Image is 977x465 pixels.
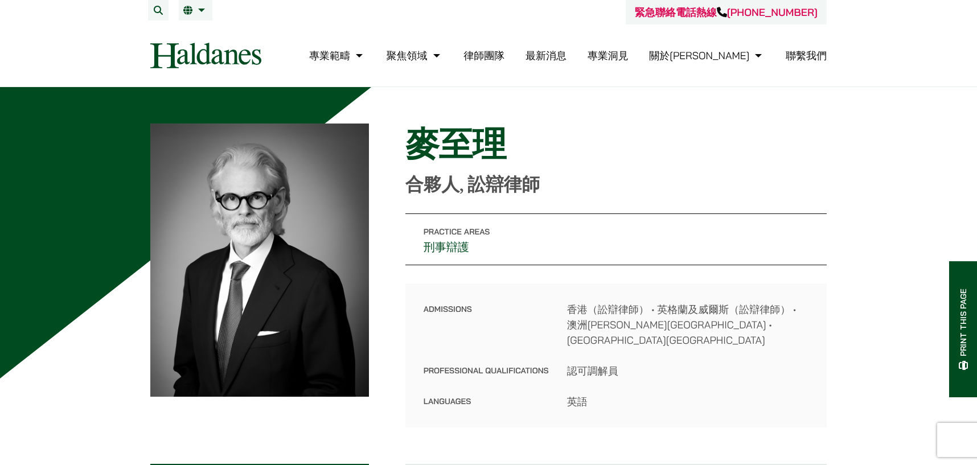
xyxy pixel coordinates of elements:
[786,49,827,62] a: 聯繫我們
[405,124,827,164] h1: 麥至理
[424,240,469,254] a: 刑事辯護
[567,363,808,378] dd: 認可調解員
[309,49,366,62] a: 專業範疇
[567,302,808,348] dd: 香港（訟辯律師） • 英格蘭及威爾斯（訟辯律師） • 澳洲[PERSON_NAME][GEOGRAPHIC_DATA] • [GEOGRAPHIC_DATA][GEOGRAPHIC_DATA]
[424,302,549,363] dt: Admissions
[183,6,208,15] a: 繁
[424,394,549,409] dt: Languages
[424,363,549,394] dt: Professional Qualifications
[635,6,818,19] a: 緊急聯絡電話熱線[PHONE_NUMBER]
[649,49,765,62] a: 關於何敦
[463,49,504,62] a: 律師團隊
[424,227,490,237] span: Practice Areas
[588,49,629,62] a: 專業洞見
[150,43,261,68] img: Logo of Haldanes
[526,49,567,62] a: 最新消息
[387,49,443,62] a: 聚焦領域
[567,394,808,409] dd: 英語
[405,174,827,195] p: 合夥人, 訟辯律師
